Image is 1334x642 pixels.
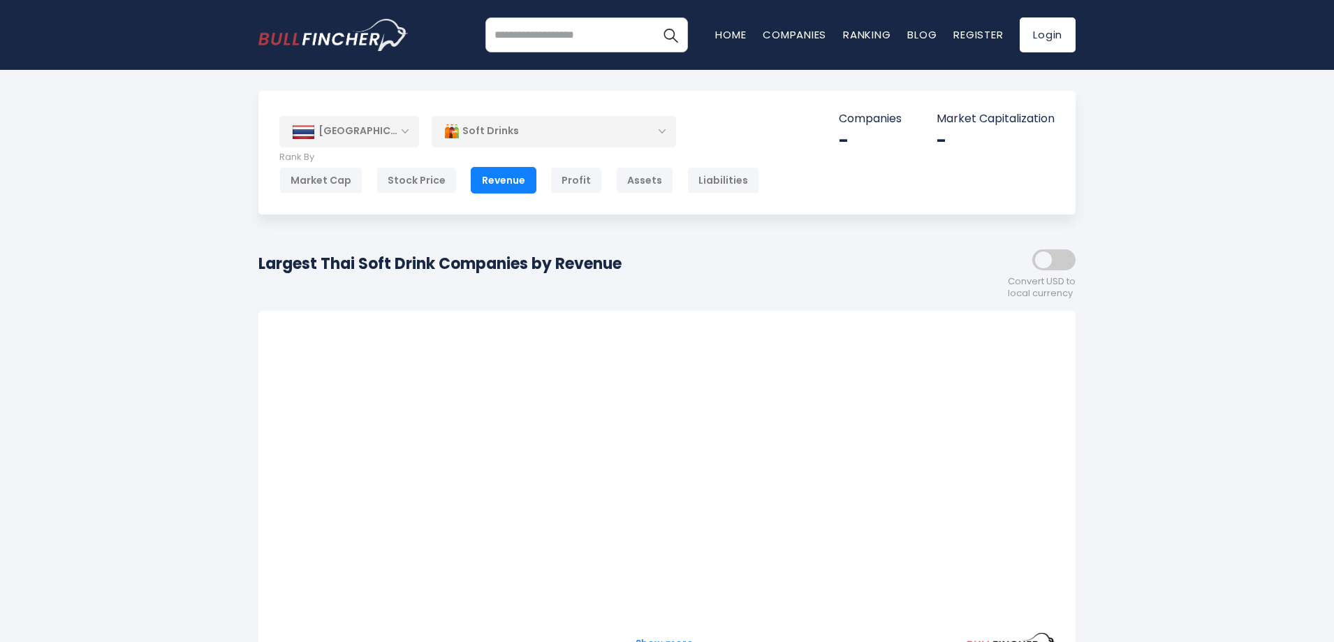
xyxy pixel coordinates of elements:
a: Home [715,27,746,42]
div: - [937,130,1055,152]
span: Convert USD to local currency [1008,276,1076,300]
div: Liabilities [687,167,759,194]
h1: Largest Thai Soft Drink Companies by Revenue [258,252,622,275]
button: Search [653,17,688,52]
img: bullfincher logo [258,19,409,51]
div: [GEOGRAPHIC_DATA] [279,116,419,147]
a: Login [1020,17,1076,52]
div: Revenue [471,167,536,194]
p: Market Capitalization [937,112,1055,126]
div: Market Cap [279,167,362,194]
div: Stock Price [376,167,457,194]
div: - [839,130,902,152]
a: Companies [763,27,826,42]
a: Ranking [843,27,890,42]
div: Soft Drinks [432,115,676,147]
a: Register [953,27,1003,42]
p: Companies [839,112,902,126]
a: Blog [907,27,937,42]
a: Go to homepage [258,19,409,51]
p: Rank By [279,152,759,163]
div: Profit [550,167,602,194]
div: Assets [616,167,673,194]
